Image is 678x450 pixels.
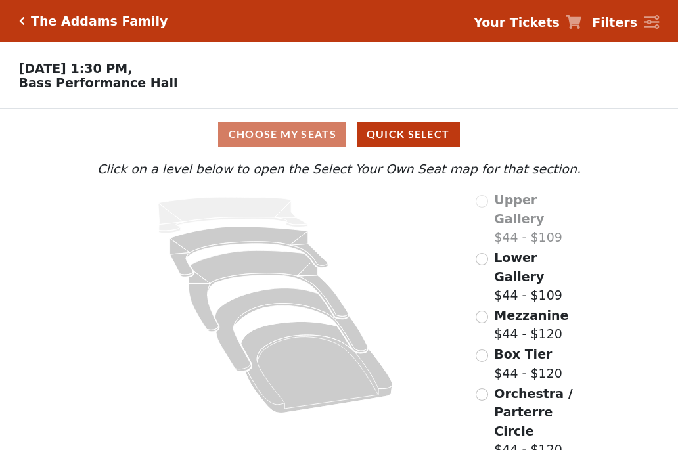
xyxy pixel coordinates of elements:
[494,345,562,382] label: $44 - $120
[592,15,637,30] strong: Filters
[94,160,584,179] p: Click on a level below to open the Select Your Own Seat map for that section.
[31,14,168,29] h5: The Addams Family
[494,250,544,284] span: Lower Gallery
[494,306,568,344] label: $44 - $120
[241,322,393,413] path: Orchestra / Parterre Circle - Seats Available: 81
[494,248,584,305] label: $44 - $109
[494,308,568,323] span: Mezzanine
[474,15,560,30] strong: Your Tickets
[474,13,581,32] a: Your Tickets
[494,191,584,247] label: $44 - $109
[592,13,659,32] a: Filters
[19,16,25,26] a: Click here to go back to filters
[158,197,308,233] path: Upper Gallery - Seats Available: 0
[357,122,460,147] button: Quick Select
[494,347,552,361] span: Box Tier
[170,227,328,277] path: Lower Gallery - Seats Available: 206
[494,386,572,438] span: Orchestra / Parterre Circle
[494,192,544,226] span: Upper Gallery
